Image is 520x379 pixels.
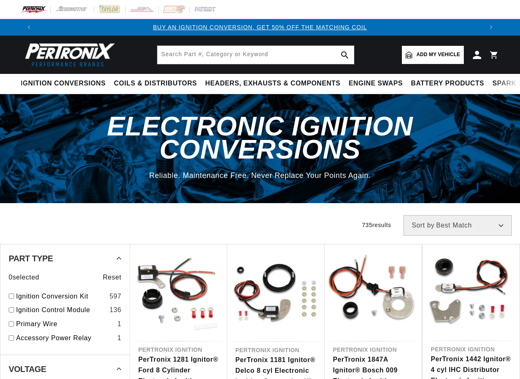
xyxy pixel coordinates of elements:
[16,319,114,329] a: Primary Wire
[157,46,354,64] input: Search Part #, Category or Keyword
[109,305,121,315] div: 136
[404,215,512,236] select: Sort by
[114,79,197,88] span: Coils & Distributors
[107,111,413,164] span: Electronic Ignition Conversions
[483,19,499,36] button: Translation missing: en.sections.announcements.next_announcement
[21,40,116,69] img: Pertronix
[9,272,39,283] span: 0 selected
[416,51,460,59] span: Add my vehicle
[344,74,407,93] summary: Engine Swaps
[411,79,484,88] span: Battery Products
[37,23,483,32] div: 1 of 3
[412,222,435,229] span: Sort by
[21,79,106,88] span: Ignition Conversions
[109,291,121,302] div: 597
[205,79,340,88] span: Headers, Exhausts & Components
[402,46,464,64] a: Add my vehicle
[110,74,201,93] summary: Coils & Distributors
[21,74,110,93] summary: Ignition Conversions
[21,19,37,36] button: Translation missing: en.sections.announcements.previous_announcement
[407,74,488,93] summary: Battery Products
[149,171,370,180] span: Reliable. Maintenance Free. Never Replace Your Points Again.
[16,291,106,302] a: Ignition Conversion Kit
[349,79,403,88] span: Engine Swaps
[37,23,483,32] div: Announcement
[9,365,46,373] span: Voltage
[336,46,354,64] button: search button
[103,272,121,283] span: Reset
[16,333,114,343] a: Accessory Power Relay
[9,254,53,263] span: Part Type
[117,319,121,329] div: 1
[362,222,391,228] span: 735 results
[117,333,121,343] div: 1
[201,74,344,93] summary: Headers, Exhausts & Components
[16,305,106,315] a: Ignition Control Module
[153,24,367,31] a: BUY AN IGNITION CONVERSION, GET 50% OFF THE MATCHING COIL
